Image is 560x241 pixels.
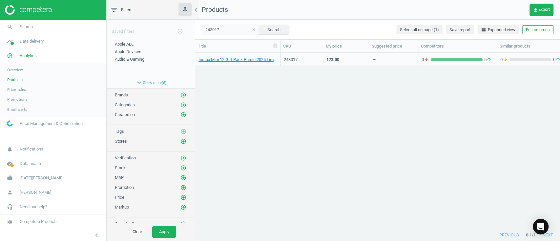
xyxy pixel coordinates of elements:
span: 0 - 1 [526,232,532,238]
span: Search [20,24,33,30]
i: chevron_left [93,231,100,239]
i: pie_chart_outlined [4,50,16,62]
span: 5 [483,57,493,63]
div: Suggested price [372,43,415,49]
span: [DATE][PERSON_NAME] [20,175,63,181]
button: get_appExport [529,4,553,16]
button: add_circle_outline [180,184,187,191]
button: add_circle_outline [180,174,187,181]
button: add_circle_outline [180,128,187,135]
span: Apple Devices [115,49,141,54]
button: add_circle_outline [180,204,187,211]
i: add_circle_outline [180,129,186,134]
i: expand_more [135,79,143,87]
a: Instax Mini 12 Gift Pack Purple 2025 Limited Edition [198,57,277,63]
div: 243017 [284,57,320,63]
span: 0 [500,57,509,63]
img: wGWNvw8QSZomAAAAABJRU5ErkJggg== [7,120,13,127]
button: Edit columns [522,25,553,34]
i: add_circle_outline [180,185,186,191]
i: add_circle_outline [180,165,186,171]
i: clear [252,27,256,32]
i: add_circle_outline [177,28,183,34]
span: Select all on page (1) [400,27,439,33]
span: [PERSON_NAME] [20,190,51,195]
button: expand_moreShow more(6) [107,77,195,88]
span: Brands [115,92,128,97]
div: Saved filters [107,20,195,38]
i: add_circle_outline [180,92,186,98]
span: Categories [115,102,135,107]
button: chevron_left [88,231,105,239]
span: Promotion [115,185,134,190]
span: Apple ALL [115,42,134,47]
span: Data health [20,161,41,167]
span: 0 [422,57,431,63]
i: person [4,186,16,199]
span: Verification [115,155,136,160]
div: Open Intercom Messenger [533,219,549,234]
span: Promotions [7,97,27,102]
span: Email alerts [7,107,27,112]
span: Analytics [20,53,37,59]
div: Title [198,43,278,49]
i: chevron_left [192,6,200,14]
i: add_circle_outline [180,204,186,210]
div: My price [326,43,366,49]
span: Created on [115,112,135,117]
button: add_circle_outline [180,194,187,201]
div: Competitors [421,43,494,49]
span: Price [115,195,124,200]
i: add_circle_outline [180,155,186,161]
i: add_circle_outline [180,221,186,227]
button: next [536,229,560,241]
span: Price Management & Optimization [20,121,83,127]
i: headset_mic [4,201,16,213]
i: arrow_downward [424,57,429,63]
span: / 1 [532,232,536,238]
i: horizontal_split [481,27,486,32]
i: add_circle_outline [180,112,186,118]
button: Clear [126,226,149,238]
span: Data delivery [20,38,44,44]
i: search [4,21,16,33]
i: cloud_done [4,157,16,170]
i: arrow_downward [503,57,508,63]
button: clear [249,25,259,34]
button: add_circle_outline [180,102,187,108]
button: Apply [152,226,176,238]
i: filter_list [110,6,118,14]
span: Price index [7,87,26,92]
span: Products [202,6,228,13]
i: get_app [533,7,538,12]
i: add_circle_outline [180,175,186,181]
span: Stock [115,165,126,170]
span: MAP [115,175,124,180]
button: add_circle_outline [180,155,187,161]
button: add_circle_outline [180,138,187,145]
button: horizontal_splitExpanded view [477,25,519,34]
button: previous [492,229,526,241]
button: Search [259,25,289,34]
span: Opportunity [115,221,136,226]
span: Need our help? [20,204,47,210]
span: Expanded view [481,27,515,33]
span: Audio & Gaming [115,57,144,62]
i: notifications [4,143,16,155]
input: SKU/Title search [202,25,259,34]
div: — [372,57,376,65]
i: arrow_upward [487,57,492,63]
i: add_circle_outline [180,138,186,144]
span: Overview [7,67,23,72]
button: Select all on page (1) [396,25,443,34]
div: SKU [283,43,320,49]
i: add_circle_outline [180,194,186,200]
button: add_circle_outline [174,25,187,38]
button: add_circle_outline [180,92,187,98]
span: Competera Products [20,219,58,225]
span: Save report [449,27,470,33]
div: grid [195,53,560,222]
i: timeline [4,35,16,48]
button: add_circle_outline [180,221,187,227]
span: Stores [115,139,127,144]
